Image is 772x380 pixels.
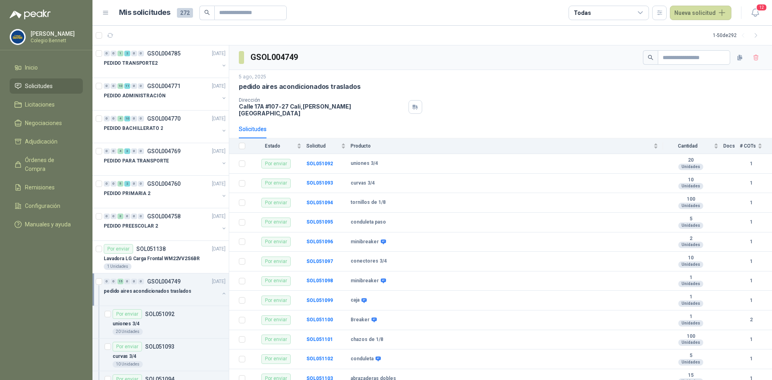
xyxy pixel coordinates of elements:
th: Estado [250,138,306,154]
p: GSOL004749 [147,279,181,284]
a: SOL051096 [306,239,333,244]
b: 1 [740,179,762,187]
div: Por enviar [261,179,291,188]
div: 1 [117,51,123,56]
span: Estado [250,143,295,149]
div: Unidades [678,339,703,346]
div: 3 [124,148,130,154]
a: Manuales y ayuda [10,217,83,232]
p: Colegio Bennett [31,38,81,43]
b: Breaker [351,317,370,323]
b: curvas 3/4 [351,180,375,187]
a: 0 0 10 11 0 0 GSOL004771[DATE] PEDIDO ADMINISTRACIÓN [104,81,227,107]
a: SOL051101 [306,337,333,342]
b: 1 [740,218,762,226]
p: Dirección [239,97,405,103]
div: 0 [111,51,117,56]
div: Unidades [678,261,703,268]
th: Cantidad [663,138,723,154]
div: Por enviar [104,244,133,254]
div: 0 [138,214,144,219]
div: Unidades [678,164,703,170]
div: 0 [111,83,117,89]
div: Por enviar [113,309,142,319]
b: conectores 3/4 [351,258,387,265]
p: GSOL004785 [147,51,181,56]
a: 0 0 3 0 0 0 GSOL004758[DATE] PEDIDO PREESCOLAR 2 [104,212,227,237]
p: SOL051138 [136,246,166,252]
a: SOL051100 [306,317,333,322]
span: search [204,10,210,15]
div: 0 [124,279,130,284]
div: Por enviar [261,237,291,246]
span: Cantidad [663,143,712,149]
a: Por enviarSOL051092uniones 3/420 Unidades [92,306,229,339]
div: Por enviar [261,335,291,344]
div: Unidades [678,300,703,307]
div: 0 [104,148,110,154]
b: 15 [663,372,719,379]
div: 2 [124,51,130,56]
p: PEDIDO BACHILLERATO 2 [104,125,163,132]
div: 0 [104,51,110,56]
b: 1 [740,336,762,343]
b: 10 [663,177,719,183]
a: Solicitudes [10,78,83,94]
b: tornillos de 1/8 [351,199,386,206]
b: 1 [663,294,719,300]
a: Remisiones [10,180,83,195]
div: 0 [131,83,137,89]
b: 10 [663,255,719,261]
div: 11 [124,83,130,89]
div: Unidades [678,281,703,287]
div: 0 [138,279,144,284]
a: Por enviarSOL051138[DATE] Lavadora LG Carga Frontal WM22VV2S6BR1 Unidades [92,241,229,273]
p: pedido aires acondicionados traslados [104,288,191,295]
div: Por enviar [261,315,291,325]
a: SOL051097 [306,259,333,264]
span: Manuales y ayuda [25,220,71,229]
b: SOL051095 [306,219,333,225]
th: # COTs [740,138,772,154]
p: [DATE] [212,213,226,220]
div: Unidades [678,359,703,366]
div: 0 [138,181,144,187]
a: Adjudicación [10,134,83,149]
p: [DATE] [212,82,226,90]
a: SOL051098 [306,278,333,283]
span: # COTs [740,143,756,149]
span: search [648,55,653,60]
div: 0 [131,181,137,187]
a: Por enviarSOL051093curvas 3/410 Unidades [92,339,229,371]
p: [PERSON_NAME] [31,31,81,37]
button: Nueva solicitud [670,6,731,20]
p: [DATE] [212,148,226,155]
div: Solicitudes [239,125,267,134]
th: Producto [351,138,663,154]
span: Adjudicación [25,137,57,146]
div: 0 [111,181,117,187]
a: 0 0 4 10 0 0 GSOL004770[DATE] PEDIDO BACHILLERATO 2 [104,114,227,140]
p: uniones 3/4 [113,320,140,328]
div: 0 [131,279,137,284]
span: Inicio [25,63,38,72]
div: Unidades [678,320,703,327]
a: 0 0 5 2 0 0 GSOL004760[DATE] PEDIDO PRIMARIA 2 [104,179,227,205]
div: 0 [131,116,137,121]
p: PEDIDO PARA TRANSPORTE [104,157,169,165]
b: 1 [740,355,762,363]
b: SOL051094 [306,200,333,205]
b: minibreaker [351,239,379,245]
div: Por enviar [261,159,291,168]
a: SOL051093 [306,180,333,186]
p: [DATE] [212,278,226,286]
p: pedido aires acondicionados traslados [239,82,360,91]
span: Solicitudes [25,82,53,90]
div: 0 [131,148,137,154]
span: Órdenes de Compra [25,156,75,173]
div: 20 Unidades [113,329,143,335]
a: Órdenes de Compra [10,152,83,177]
